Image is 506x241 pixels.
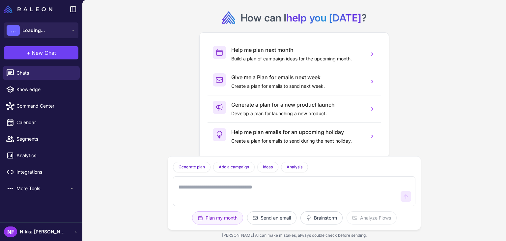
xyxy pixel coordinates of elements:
p: Create a plan for emails to send next week. [231,83,364,90]
a: Analytics [3,149,80,162]
div: NF [4,226,17,237]
span: Nikka [PERSON_NAME] [20,228,66,235]
span: Add a campaign [219,164,249,170]
span: Command Center [16,102,74,110]
h3: Help me plan next month [231,46,364,54]
span: Analytics [16,152,74,159]
span: New Chat [32,49,56,57]
span: Generate plan [179,164,205,170]
span: + [27,49,30,57]
h2: How can I ? [240,11,367,24]
p: Create a plan for emails to send during the next holiday. [231,137,364,145]
button: Generate plan [173,162,211,172]
button: Analysis [281,162,308,172]
span: help you [DATE] [286,12,361,24]
button: Send an email [247,211,296,224]
p: Build a plan of campaign ideas for the upcoming month. [231,55,364,62]
button: Plan my month [192,211,243,224]
div: [PERSON_NAME] AI can make mistakes, always double check before sending. [168,230,421,241]
div: ... [7,25,20,36]
span: Integrations [16,168,74,176]
a: Segments [3,132,80,146]
span: Ideas [263,164,273,170]
h3: Help me plan emails for an upcoming holiday [231,128,364,136]
span: Chats [16,69,74,77]
a: Knowledge [3,83,80,96]
span: Knowledge [16,86,74,93]
a: Command Center [3,99,80,113]
span: Loading... [22,27,45,34]
button: +New Chat [4,46,78,59]
a: Chats [3,66,80,80]
button: Analyze Flows [347,211,397,224]
span: Calendar [16,119,74,126]
button: Ideas [257,162,278,172]
button: Add a campaign [213,162,255,172]
span: Analysis [287,164,302,170]
button: ...Loading... [4,22,78,38]
button: Brainstorm [300,211,343,224]
img: Raleon Logo [4,5,52,13]
a: Integrations [3,165,80,179]
h3: Generate a plan for a new product launch [231,101,364,109]
span: More Tools [16,185,69,192]
span: Segments [16,135,74,143]
p: Develop a plan for launching a new product. [231,110,364,117]
a: Calendar [3,116,80,129]
h3: Give me a Plan for emails next week [231,73,364,81]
